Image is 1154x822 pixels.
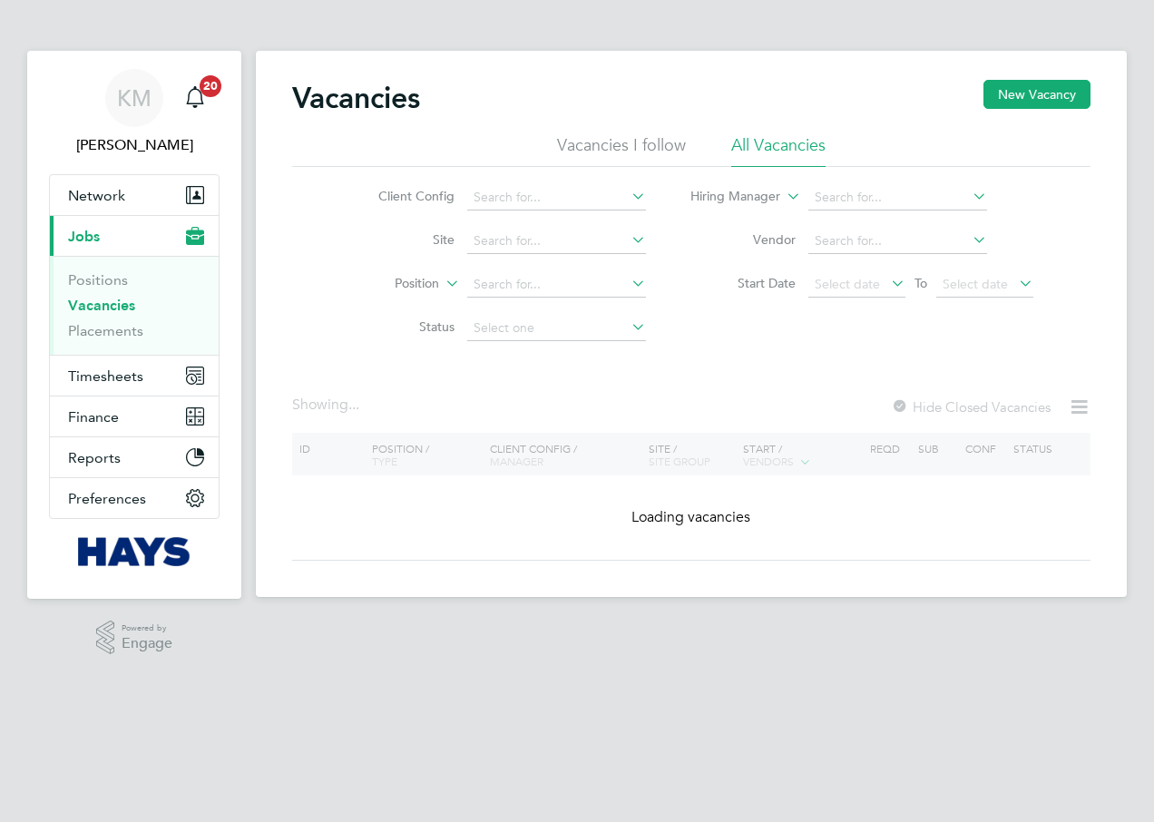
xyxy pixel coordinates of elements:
[68,367,143,385] span: Timesheets
[96,621,173,655] a: Powered byEngage
[50,356,219,396] button: Timesheets
[691,231,796,248] label: Vendor
[467,272,646,298] input: Search for...
[117,86,152,110] span: KM
[50,216,219,256] button: Jobs
[68,408,119,426] span: Finance
[350,188,455,204] label: Client Config
[68,187,125,204] span: Network
[50,396,219,436] button: Finance
[68,490,146,507] span: Preferences
[68,297,135,314] a: Vacancies
[50,478,219,518] button: Preferences
[49,69,220,156] a: KM[PERSON_NAME]
[200,75,221,97] span: 20
[943,276,1008,292] span: Select date
[731,134,826,167] li: All Vacancies
[49,537,220,566] a: Go to home page
[78,537,191,566] img: hays-logo-retina.png
[68,228,100,245] span: Jobs
[467,316,646,341] input: Select one
[122,621,172,636] span: Powered by
[27,51,241,599] nav: Main navigation
[691,275,796,291] label: Start Date
[676,188,780,206] label: Hiring Manager
[983,80,1090,109] button: New Vacancy
[891,398,1051,416] label: Hide Closed Vacancies
[467,185,646,210] input: Search for...
[292,80,420,116] h2: Vacancies
[50,256,219,355] div: Jobs
[808,185,987,210] input: Search for...
[292,396,363,415] div: Showing
[909,271,933,295] span: To
[49,134,220,156] span: Katie McPherson
[68,271,128,289] a: Positions
[68,449,121,466] span: Reports
[122,636,172,651] span: Engage
[808,229,987,254] input: Search for...
[50,437,219,477] button: Reports
[815,276,880,292] span: Select date
[335,275,439,293] label: Position
[350,231,455,248] label: Site
[350,318,455,335] label: Status
[557,134,686,167] li: Vacancies I follow
[50,175,219,215] button: Network
[467,229,646,254] input: Search for...
[68,322,143,339] a: Placements
[348,396,359,414] span: ...
[177,69,213,127] a: 20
